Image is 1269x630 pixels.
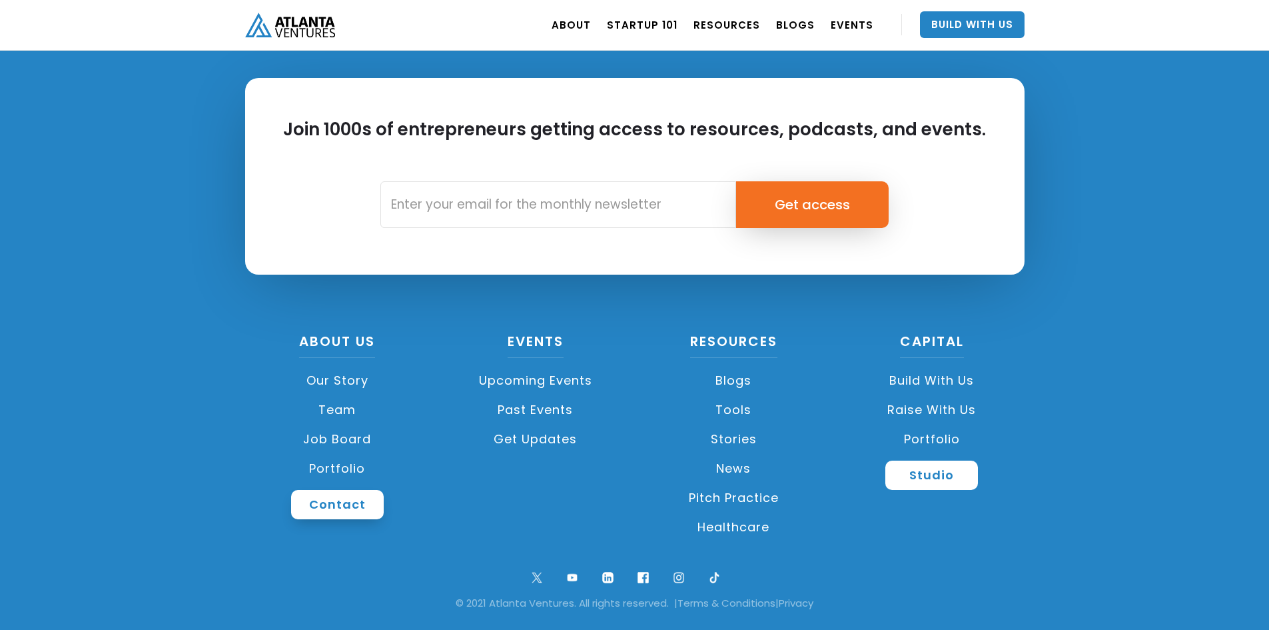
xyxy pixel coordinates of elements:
img: facebook logo [634,569,652,587]
a: Healthcare [641,513,827,542]
a: Studio [885,461,978,490]
a: Build with us [839,366,1025,395]
img: tik tok logo [705,569,723,587]
a: Privacy [779,596,813,610]
a: Portfolio [839,425,1025,454]
a: Raise with Us [839,395,1025,425]
a: EVENTS [831,6,873,43]
a: Startup 101 [607,6,677,43]
a: News [641,454,827,483]
a: Build With Us [920,11,1025,38]
a: Our Story [245,366,430,395]
form: Email Form [380,181,889,228]
a: Team [245,395,430,425]
a: Contact [291,490,384,519]
a: RESOURCES [693,6,760,43]
a: Get Updates [443,425,628,454]
a: ABOUT [552,6,591,43]
a: Past Events [443,395,628,425]
a: Pitch Practice [641,483,827,513]
input: Get access [736,181,889,228]
a: Job Board [245,425,430,454]
img: linkedin logo [599,569,617,587]
a: CAPITAL [900,332,964,358]
a: Tools [641,395,827,425]
a: Blogs [641,366,827,395]
a: Portfolio [245,454,430,483]
img: youtube symbol [564,569,582,587]
img: ig symbol [670,569,688,587]
a: Resources [690,332,777,358]
a: About US [299,332,375,358]
a: Events [508,332,564,358]
div: © 2021 Atlanta Ventures. All rights reserved. | | [20,597,1249,610]
a: Upcoming Events [443,366,628,395]
a: Terms & Conditions [677,596,775,610]
a: Stories [641,425,827,454]
input: Enter your email for the monthly newsletter [380,181,736,228]
h2: Join 1000s of entrepreneurs getting access to resources, podcasts, and events. [283,118,986,165]
a: BLOGS [776,6,815,43]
